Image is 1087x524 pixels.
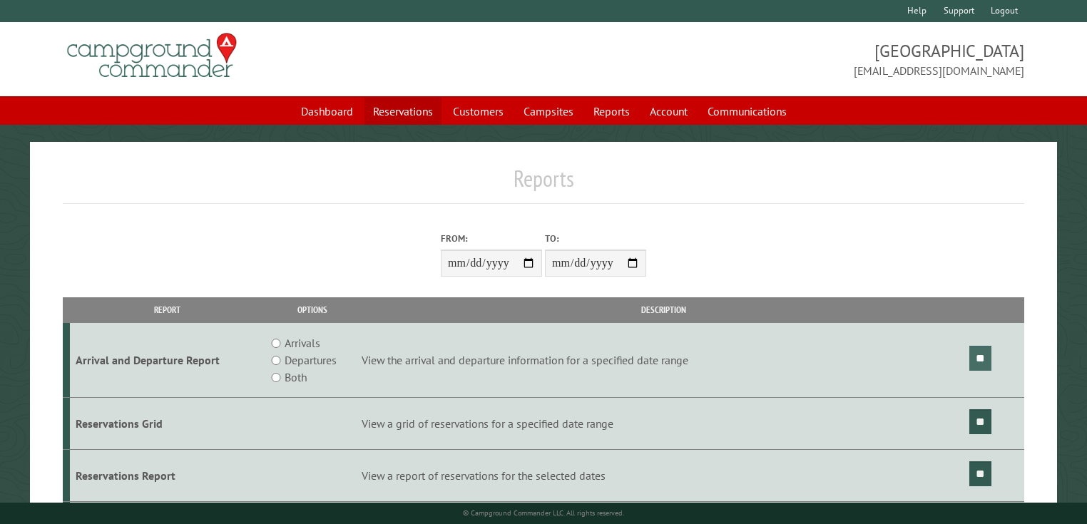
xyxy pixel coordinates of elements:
td: Reservations Grid [70,398,265,450]
h1: Reports [63,165,1025,204]
label: Arrivals [285,334,320,351]
td: View the arrival and departure information for a specified date range [359,323,967,398]
td: View a grid of reservations for a specified date range [359,398,967,450]
a: Campsites [515,98,582,125]
a: Customers [444,98,512,125]
td: Arrival and Departure Report [70,323,265,398]
label: From: [441,232,542,245]
span: [GEOGRAPHIC_DATA] [EMAIL_ADDRESS][DOMAIN_NAME] [543,39,1024,79]
th: Options [265,297,360,322]
label: Departures [285,351,337,369]
a: Communications [699,98,795,125]
small: © Campground Commander LLC. All rights reserved. [463,508,624,518]
td: View a report of reservations for the selected dates [359,449,967,501]
img: Campground Commander [63,28,241,83]
a: Account [641,98,696,125]
td: Reservations Report [70,449,265,501]
a: Reports [585,98,638,125]
th: Report [70,297,265,322]
label: Both [285,369,307,386]
a: Dashboard [292,98,362,125]
label: To: [545,232,646,245]
th: Description [359,297,967,322]
a: Reservations [364,98,442,125]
